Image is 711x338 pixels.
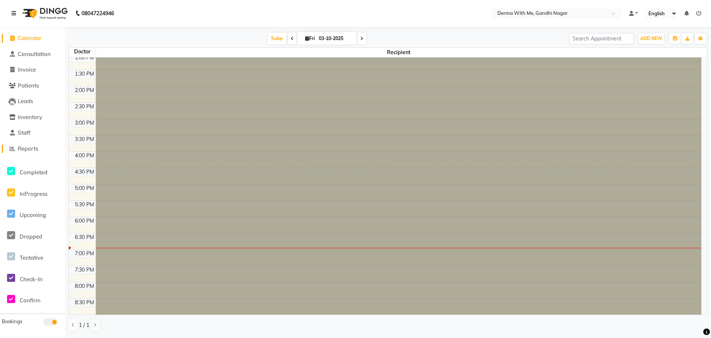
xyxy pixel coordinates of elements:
div: 6:00 PM [73,217,96,225]
span: InProgress [20,190,47,197]
span: Completed [20,169,47,176]
div: 5:00 PM [73,184,96,192]
div: 7:30 PM [73,266,96,274]
b: 08047224946 [81,3,114,24]
input: Search Appointment [569,33,634,45]
span: Check-In [20,276,43,283]
a: Reports [2,145,63,153]
div: 5:30 PM [73,201,96,209]
a: Patients [2,82,63,90]
span: Consultation [18,50,51,58]
span: Staff [18,129,30,136]
span: Recipient [96,48,702,57]
div: 1:00 PM [73,54,96,62]
div: 3:00 PM [73,119,96,127]
span: Calendar [18,35,41,42]
a: Staff [2,129,63,137]
span: Invoice [18,66,36,73]
button: ADD NEW [638,33,664,44]
span: Tentative [20,254,43,261]
div: 4:30 PM [73,168,96,176]
span: Reports [18,145,38,152]
span: Upcoming [20,211,46,219]
div: 4:00 PM [73,152,96,160]
input: 2025-10-03 [317,33,354,44]
img: logo [19,3,70,24]
div: 7:00 PM [73,250,96,257]
div: 2:00 PM [73,86,96,94]
div: 8:00 PM [73,282,96,290]
span: Fri [303,36,317,41]
div: 8:30 PM [73,299,96,306]
span: ADD NEW [640,36,662,41]
span: Patients [18,82,39,89]
span: Leads [18,98,33,105]
span: Bookings [2,318,22,324]
div: 6:30 PM [73,233,96,241]
a: Calendar [2,34,63,43]
div: 1:30 PM [73,70,96,78]
span: Inventory [18,114,42,121]
span: Dropped [20,233,42,240]
div: 3:30 PM [73,135,96,143]
span: Confirm [20,297,40,304]
a: Leads [2,97,63,106]
a: Inventory [2,113,63,122]
span: 1 / 1 [79,321,89,329]
a: Consultation [2,50,63,59]
span: Today [268,33,286,44]
div: 2:30 PM [73,103,96,111]
div: Doctor [69,48,96,56]
a: Invoice [2,66,63,74]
